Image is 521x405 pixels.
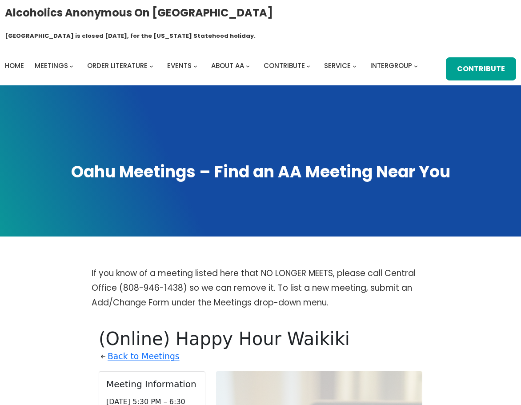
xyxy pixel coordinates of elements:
a: Contribute [264,60,305,72]
button: Contribute submenu [306,64,310,68]
span: About AA [211,61,244,70]
a: Events [167,60,192,72]
a: Home [5,60,24,72]
span: Home [5,61,24,70]
a: Intergroup [370,60,412,72]
span: Events [167,61,192,70]
a: Contribute [446,57,516,80]
button: Service submenu [353,64,357,68]
h2: Meeting Information [106,379,198,389]
a: Back to Meetings [108,349,180,364]
span: Service [324,61,351,70]
h1: [GEOGRAPHIC_DATA] is closed [DATE], for the [US_STATE] Statehood holiday. [5,32,256,40]
a: Service [324,60,351,72]
p: If you know of a meeting listed here that NO LONGER MEETS, please call Central Office (808-946-14... [92,266,429,310]
h1: Oahu Meetings – Find an AA Meeting Near You [8,161,513,183]
span: Contribute [264,61,305,70]
a: Meetings [35,60,68,72]
nav: Intergroup [5,60,421,72]
span: Meetings [35,61,68,70]
button: Meetings submenu [69,64,73,68]
a: Alcoholics Anonymous on [GEOGRAPHIC_DATA] [5,3,273,22]
span: Order Literature [87,61,148,70]
span: Intergroup [370,61,412,70]
a: About AA [211,60,244,72]
button: Events submenu [193,64,197,68]
h1: (Online) Happy Hour Waikiki [99,328,422,349]
button: Order Literature submenu [149,64,153,68]
button: About AA submenu [246,64,250,68]
button: Intergroup submenu [414,64,418,68]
